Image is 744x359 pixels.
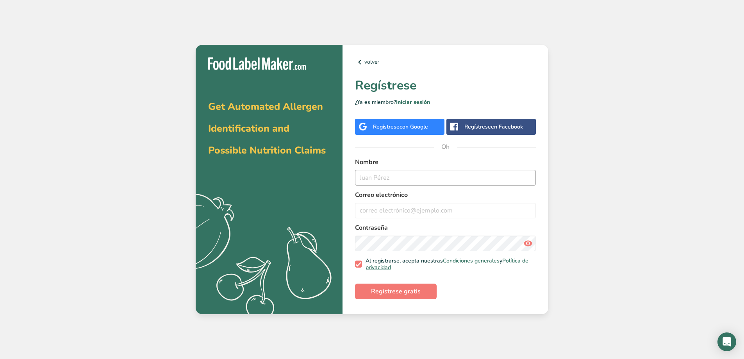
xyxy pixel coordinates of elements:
[500,257,502,264] font: y
[400,123,428,130] font: con Google
[208,57,306,70] img: Fabricante de etiquetas para alimentos
[355,284,437,299] button: Regístrese gratis
[355,77,416,94] font: Regístrese
[355,98,396,106] font: ¿Ya es miembro?
[366,257,443,264] font: Al registrarse, acepta nuestras
[373,123,400,130] font: Regístrese
[366,257,528,271] a: Política de privacidad
[717,332,736,351] div: Abrir Intercom Messenger
[371,287,421,296] font: Regístrese gratis
[441,143,450,151] font: Oh
[355,170,536,186] input: Juan Pérez
[364,58,379,66] font: volver
[491,123,523,130] font: en Facebook
[396,98,430,106] a: Iniciar sesión
[355,57,536,67] a: volver
[355,191,408,199] font: Correo electrónico
[443,257,500,264] a: Condiciones generales
[208,100,326,157] span: Get Automated Allergen Identification and Possible Nutrition Claims
[355,158,378,166] font: Nombre
[355,223,388,232] font: Contraseña
[464,123,491,130] font: Regístrese
[355,203,536,218] input: correo electrónico@ejemplo.com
